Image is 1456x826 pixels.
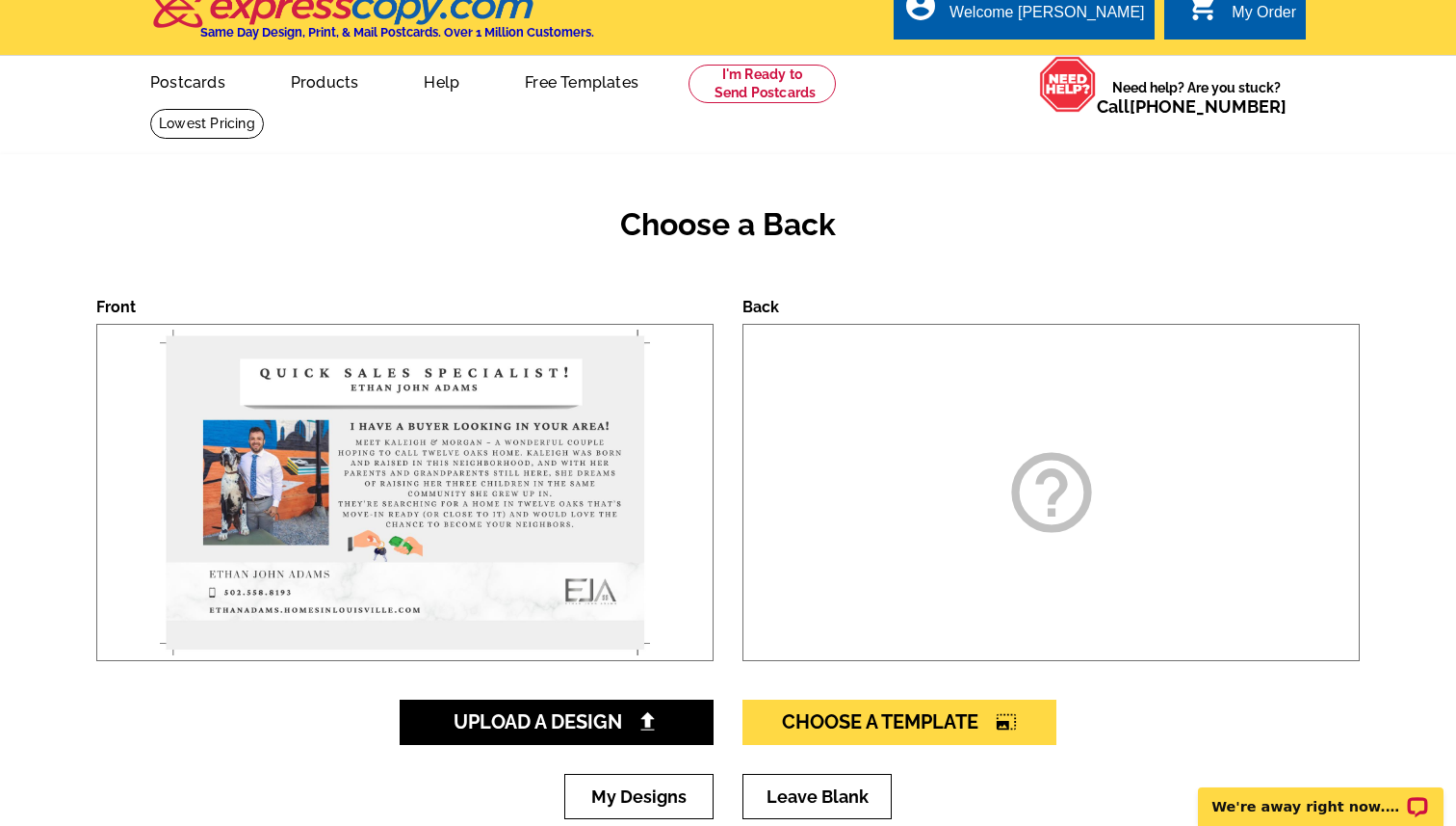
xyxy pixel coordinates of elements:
span: Call [1097,96,1287,117]
iframe: LiveChat chat widget [1185,765,1456,826]
i: help_outline [1003,444,1100,541]
span: Need help? Are you stuck? [1097,78,1296,117]
a: Free Templates [494,58,669,103]
img: large-thumb.jpg [155,325,654,660]
a: Help [393,58,490,103]
a: Choose A Templatephoto_size_select_large [742,700,1056,745]
a: My Designs [564,774,714,819]
span: Upload A Design [454,710,661,733]
a: Postcards [119,58,256,103]
a: Same Day Design, Print, & Mail Postcards. Over 1 Million Customers. [150,3,594,40]
h2: Choose a Back [96,206,1360,243]
a: [PHONE_NUMBER] [1130,96,1287,117]
div: My Order [1232,4,1296,31]
a: Leave Blank [742,774,892,819]
span: Choose A Template [782,710,1017,733]
a: Upload A Design [400,700,714,745]
div: Welcome [PERSON_NAME] [949,4,1144,31]
i: photo_size_select_large [996,712,1017,732]
label: Back [742,298,779,316]
h4: Same Day Design, Print, & Mail Postcards. Over 1 Million Customers. [200,25,594,40]
label: Front [96,298,136,316]
a: shopping_cart My Order [1185,1,1296,25]
img: help [1039,56,1097,113]
a: Products [260,58,390,103]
